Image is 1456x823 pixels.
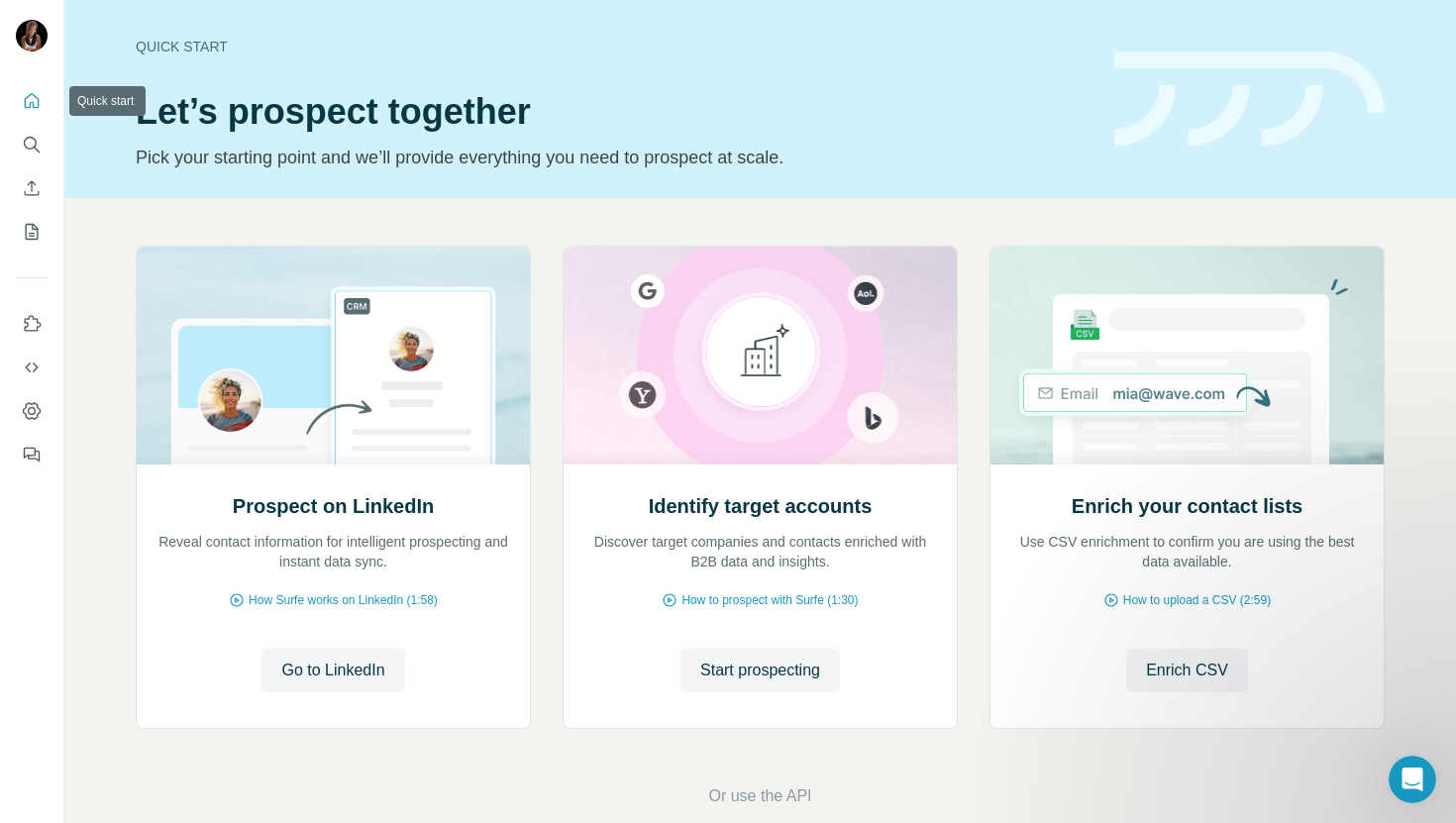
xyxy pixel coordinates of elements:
[16,83,48,119] button: Quick start
[708,784,811,808] button: Or use the API
[136,144,1091,171] p: Pick your starting point and we’ll provide everything you need to prospect at scale.
[989,247,1385,464] img: Enrich your contact lists
[156,532,510,571] p: Reveal contact information for intelligent prospecting and instant data sync.
[563,247,958,464] img: Identify target accounts
[1010,532,1364,571] p: Use CSV enrichment to confirm you are using the best data available.
[681,591,858,609] span: How to prospect with Surfe (1:30)
[281,659,384,682] span: Go to LinkedIn
[1072,492,1302,520] h2: Enrich your contact lists
[700,659,820,682] span: Start prospecting
[136,247,531,464] img: Prospect on LinkedIn
[16,20,48,51] img: Avatar
[680,649,840,692] button: Start prospecting
[136,92,1091,132] h1: Let’s prospect together
[649,492,873,520] h2: Identify target accounts
[1123,591,1271,609] span: How to upload a CSV (2:59)
[16,393,48,429] button: Dashboard
[249,591,438,609] span: How Surfe works on LinkedIn (1:58)
[1146,659,1228,682] span: Enrich CSV
[16,437,48,472] button: Feedback
[16,170,48,206] button: Enrich CSV
[16,350,48,385] button: Use Surfe API
[583,532,937,571] p: Discover target companies and contacts enriched with B2B data and insights.
[233,492,434,520] h2: Prospect on LinkedIn
[16,306,48,342] button: Use Surfe on LinkedIn
[261,649,404,692] button: Go to LinkedIn
[1389,756,1436,803] iframe: Intercom live chat
[136,37,1091,56] div: Quick start
[16,214,48,250] button: My lists
[16,127,48,162] button: Search
[1114,51,1385,148] img: banner
[1126,649,1248,692] button: Enrich CSV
